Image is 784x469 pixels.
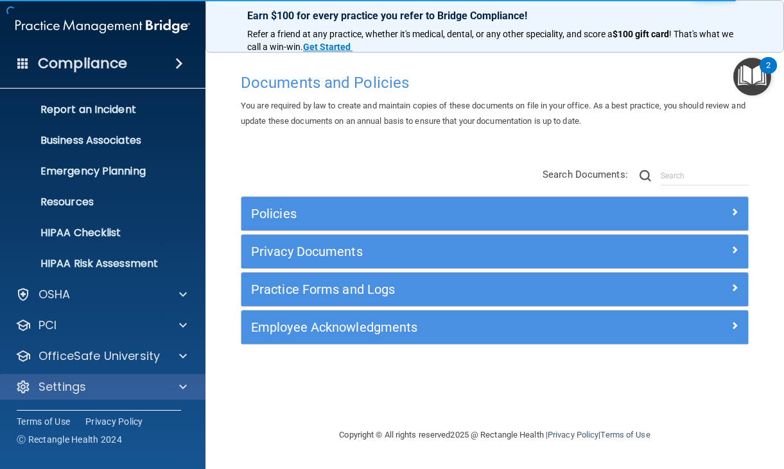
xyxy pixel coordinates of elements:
h5: Practice Forms and Logs [251,282,612,296]
img: PMB logo [15,13,190,39]
a: Employee Acknowledgments [251,317,738,337]
p: HIPAA Checklist [8,226,184,239]
h5: Policies [251,207,612,221]
span: ! That's what we call a win-win. [247,29,735,52]
span: Search Documents: [543,169,628,180]
a: OfficeSafe University [15,348,187,364]
strong: Get Started [303,42,351,52]
a: PCI [15,318,187,333]
span: Ⓒ Rectangle Health 2024 [17,433,122,446]
p: Emergency Planning [8,165,184,178]
p: Resources [8,196,184,209]
a: Get Started [303,42,353,52]
h4: Compliance [38,55,127,72]
h5: Privacy Documents [251,244,612,259]
p: OfficeSafe University [39,348,160,364]
h4: Documents and Policies [241,74,749,91]
p: Earn $100 for every practice you refer to Bridge Compliance! [247,10,742,22]
p: OSHA [39,287,71,302]
h5: Employee Acknowledgments [251,320,612,334]
a: Policies [251,203,738,224]
a: Terms of Use [17,415,70,428]
button: Open Resource Center, 2 new notifications [733,58,771,96]
strong: $100 gift card [613,29,669,39]
a: Practice Forms and Logs [251,279,738,300]
span: You are required by law to create and maintain copies of these documents on file in your office. ... [241,101,745,126]
a: Privacy Policy [548,430,598,439]
span: Refer a friend at any practice, whether it's medical, dental, or any other speciality, and score a [247,29,613,39]
p: Report an Incident [8,103,184,116]
a: Privacy Policy [85,415,143,428]
div: 2 [766,65,771,82]
p: Business Associates [8,134,184,147]
p: HIPAA Risk Assessment [8,257,184,270]
a: Terms of Use [600,430,650,439]
a: Privacy Documents [251,241,738,262]
img: ic-search.3b580494.png [640,170,651,182]
p: Settings [39,379,86,395]
div: Copyright © All rights reserved 2025 @ Rectangle Health | | [261,414,729,456]
input: Search [661,166,749,185]
a: OSHA [15,287,187,302]
a: Settings [15,379,187,395]
p: PCI [39,318,57,333]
